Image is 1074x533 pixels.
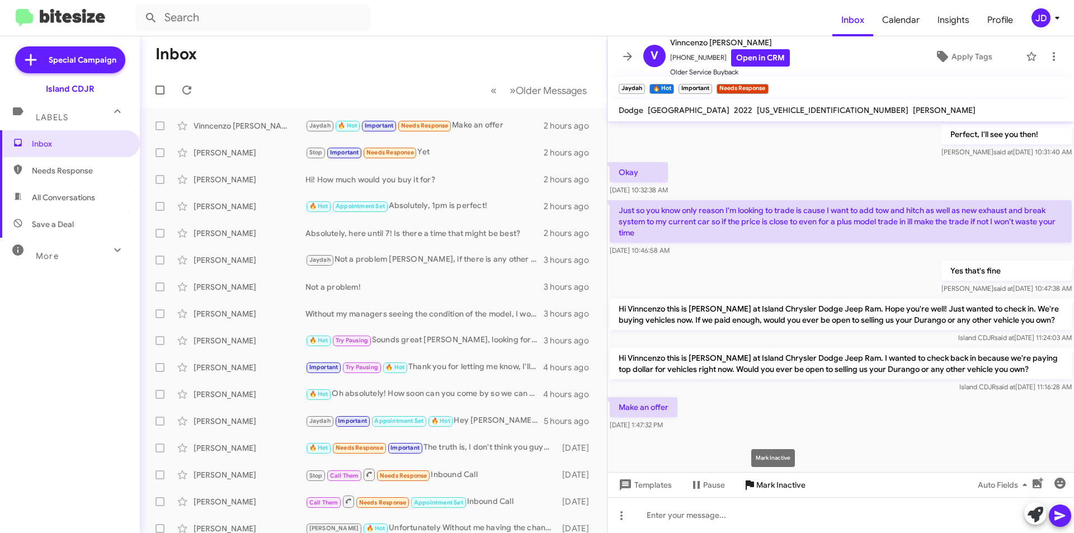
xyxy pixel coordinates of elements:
[544,201,598,212] div: 2 hours ago
[309,149,323,156] span: Stop
[484,79,593,102] nav: Page navigation example
[978,475,1031,495] span: Auto Fields
[32,219,74,230] span: Save a Deal
[32,138,127,149] span: Inbox
[336,444,383,451] span: Needs Response
[610,421,663,429] span: [DATE] 1:47:32 PM
[616,475,672,495] span: Templates
[607,475,681,495] button: Templates
[309,202,328,210] span: 🔥 Hot
[330,149,359,156] span: Important
[305,174,544,185] div: Hi! How much would you buy it for?
[1022,8,1062,27] button: JD
[996,383,1015,391] span: said at
[544,335,598,346] div: 3 hours ago
[305,468,557,482] div: Inbound Call
[734,105,752,115] span: 2022
[305,334,544,347] div: Sounds great [PERSON_NAME], looking forward to hearing from you!
[431,417,450,424] span: 🔥 Hot
[731,49,790,67] a: Open in CRM
[610,397,677,417] p: Make an offer
[491,83,497,97] span: «
[544,416,598,427] div: 5 hours ago
[544,228,598,239] div: 2 hours ago
[543,362,598,373] div: 4 hours ago
[366,525,385,532] span: 🔥 Hot
[756,475,805,495] span: Mark Inactive
[309,337,328,344] span: 🔥 Hot
[365,122,394,129] span: Important
[610,186,668,194] span: [DATE] 10:32:38 AM
[929,4,978,36] a: Insights
[194,389,305,400] div: [PERSON_NAME]
[156,45,197,63] h1: Inbox
[305,228,544,239] div: Absolutely, here until 7! Is there a time that might be best?
[309,417,331,424] span: Jaydah
[194,281,305,293] div: [PERSON_NAME]
[670,67,790,78] span: Older Service Buyback
[36,112,68,122] span: Labels
[751,449,795,467] div: Mark Inactive
[832,4,873,36] span: Inbox
[49,54,116,65] span: Special Campaign
[651,47,658,65] span: V
[309,472,323,479] span: Stop
[309,364,338,371] span: Important
[503,79,593,102] button: Next
[703,475,725,495] span: Pause
[336,337,368,344] span: Try Pausing
[305,441,557,454] div: The truth is, I don't think you guys will give me anything close to 40,000
[309,122,331,129] span: Jaydah
[305,253,544,266] div: Not a problem [PERSON_NAME], if there is any other vehicle you were looking to sell or if you mig...
[516,84,587,97] span: Older Messages
[359,499,407,506] span: Needs Response
[544,147,598,158] div: 2 hours ago
[305,494,557,508] div: Inbound Call
[543,389,598,400] div: 4 hours ago
[610,200,1072,243] p: Just so you know only reason I'm looking to trade is cause I want to add tow and hitch as well as...
[309,256,331,263] span: Jaydah
[309,390,328,398] span: 🔥 Hot
[305,119,544,132] div: Make an offer
[414,499,463,506] span: Appointment Set
[619,84,645,94] small: Jaydah
[194,228,305,239] div: [PERSON_NAME]
[194,442,305,454] div: [PERSON_NAME]
[305,146,544,159] div: Yet
[309,525,359,532] span: [PERSON_NAME]
[993,148,1013,156] span: said at
[305,308,544,319] div: Without my managers seeing the condition of the model, I wouldn't be able to give our best value!...
[194,496,305,507] div: [PERSON_NAME]
[679,84,712,94] small: Important
[873,4,929,36] a: Calendar
[305,414,544,427] div: Hey [PERSON_NAME]! I'm so glad to hear! Did you have some time to come by, I would love to give y...
[305,361,543,374] div: Thank you for letting me know, I'll update our records! Is there any other model you were looking...
[544,254,598,266] div: 3 hours ago
[649,84,673,94] small: 🔥 Hot
[544,174,598,185] div: 2 hours ago
[194,201,305,212] div: [PERSON_NAME]
[557,496,598,507] div: [DATE]
[906,46,1020,67] button: Apply Tags
[15,46,125,73] a: Special Campaign
[941,124,1072,144] p: Perfect, I'll see you then!
[978,4,1022,36] span: Profile
[1031,8,1051,27] div: JD
[336,202,385,210] span: Appointment Set
[544,308,598,319] div: 3 hours ago
[610,246,670,254] span: [DATE] 10:46:58 AM
[941,261,1072,281] p: Yes that's fine
[484,79,503,102] button: Previous
[619,105,643,115] span: Dodge
[194,308,305,319] div: [PERSON_NAME]
[380,472,427,479] span: Needs Response
[194,416,305,427] div: [PERSON_NAME]
[194,120,305,131] div: Vinncenzo [PERSON_NAME]
[670,49,790,67] span: [PHONE_NUMBER]
[995,333,1014,342] span: said at
[610,162,668,182] p: Okay
[305,388,543,400] div: Oh absolutely! How soon can you come by so we can take a look and offer our best value?
[610,299,1072,330] p: Hi Vinncenzo this is [PERSON_NAME] at Island Chrysler Dodge Jeep Ram. Hope you're well! Just want...
[969,475,1040,495] button: Auto Fields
